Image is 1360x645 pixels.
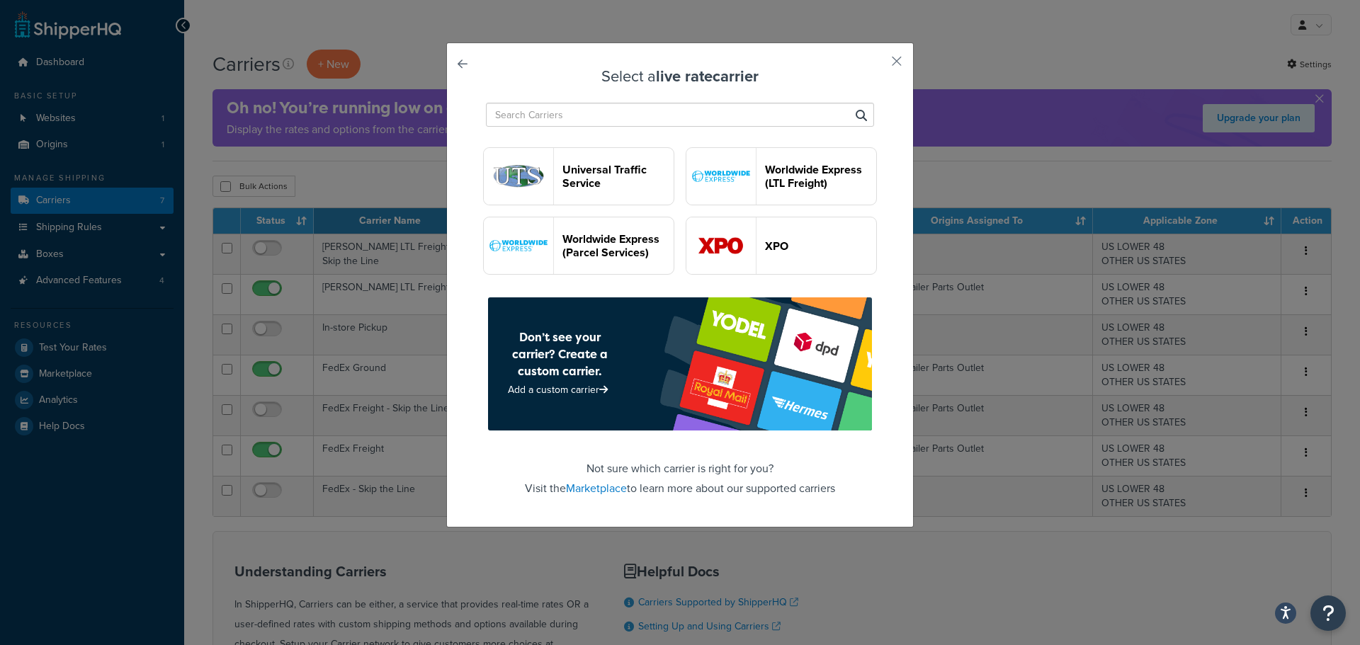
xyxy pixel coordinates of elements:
button: Open Resource Center [1310,595,1346,631]
img: worldwideExpress logo [484,217,553,274]
h4: Don’t see your carrier? Create a custom carrier. [497,329,623,379]
header: Universal Traffic Service [562,163,674,190]
strong: live rate carrier [656,64,759,88]
h3: Select a [482,68,878,85]
input: Search Carriers [486,103,874,127]
img: utsFreight logo [484,148,553,205]
header: Worldwide Express (LTL Freight) [765,163,876,190]
footer: Not sure which carrier is right for you? Visit the to learn more about our supported carriers [482,297,878,498]
header: XPO [765,239,876,253]
img: xpoFreight logo [686,217,756,274]
button: utsFreight logoUniversal Traffic Service [483,147,674,205]
button: worldwideExpress logoWorldwide Express (Parcel Services) [483,217,674,275]
header: Worldwide Express (Parcel Services) [562,232,674,259]
img: worldwideExpressFreight logo [686,148,756,205]
button: xpoFreight logoXPO [686,217,877,275]
a: Marketplace [566,480,627,496]
button: worldwideExpressFreight logoWorldwide Express (LTL Freight) [686,147,877,205]
a: Add a custom carrier [508,382,611,397]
